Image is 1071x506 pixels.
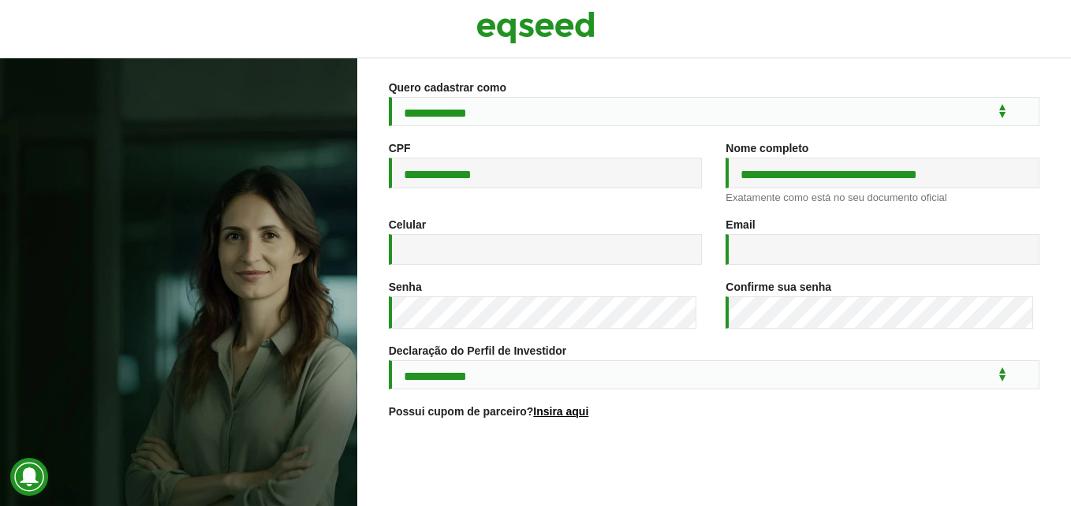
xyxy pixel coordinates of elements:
[389,345,567,356] label: Declaração do Perfil de Investidor
[389,219,426,230] label: Celular
[389,281,422,292] label: Senha
[389,143,411,154] label: CPF
[726,219,755,230] label: Email
[389,82,506,93] label: Quero cadastrar como
[594,437,834,498] iframe: reCAPTCHA
[726,192,1039,203] div: Exatamente como está no seu documento oficial
[533,406,588,417] a: Insira aqui
[726,281,831,292] label: Confirme sua senha
[726,143,808,154] label: Nome completo
[476,8,595,47] img: EqSeed Logo
[389,406,589,417] label: Possui cupom de parceiro?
